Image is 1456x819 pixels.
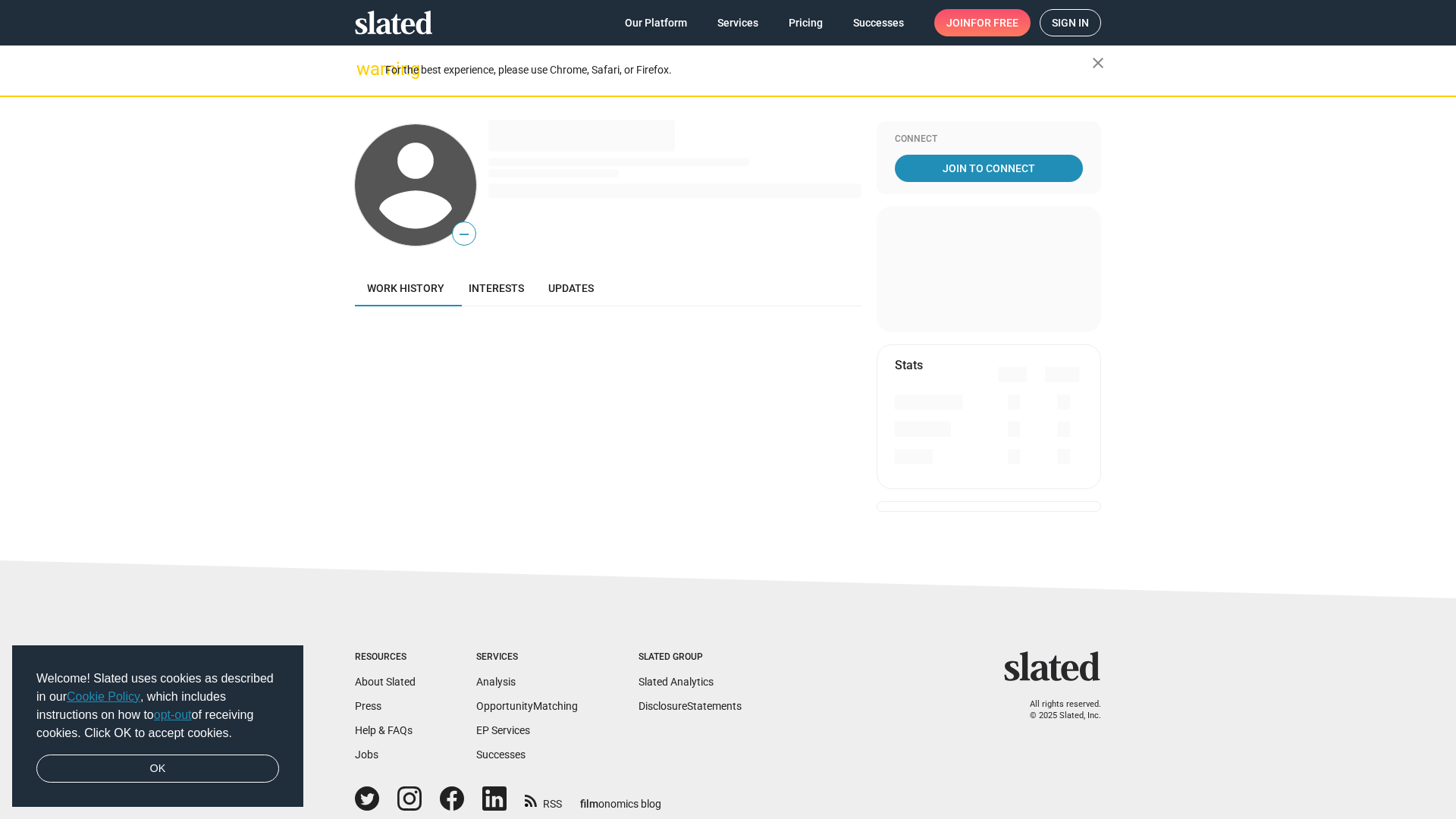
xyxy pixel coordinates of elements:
[367,282,444,294] span: Work history
[946,9,1018,36] span: Join
[777,9,835,36] a: Pricing
[717,9,758,36] span: Services
[457,270,536,306] a: Interests
[580,798,598,810] span: film
[841,9,916,36] a: Successes
[355,270,457,306] a: Work history
[476,724,530,736] a: EP Services
[1014,699,1101,721] p: All rights reserved. © 2025 Slated, Inc.
[476,651,578,664] div: Services
[525,788,562,811] a: RSS
[853,9,904,36] span: Successes
[548,282,594,294] span: Updates
[639,700,742,712] a: DisclosureStatements
[613,9,699,36] a: Our Platform
[934,9,1031,36] a: Joinfor free
[971,9,1018,36] span: for free
[476,748,526,761] a: Successes
[895,357,923,373] mat-card-title: Stats
[1040,9,1101,36] a: Sign in
[895,155,1083,182] a: Join To Connect
[36,670,279,742] span: Welcome! Slated uses cookies as described in our , which includes instructions on how to of recei...
[639,676,714,688] a: Slated Analytics
[476,676,516,688] a: Analysis
[154,708,192,721] a: opt-out
[355,724,413,736] a: Help & FAQs
[580,785,661,811] a: filmonomics blog
[898,155,1080,182] span: Join To Connect
[789,9,823,36] span: Pricing
[895,133,1083,146] div: Connect
[1052,10,1089,36] span: Sign in
[12,645,303,808] div: cookieconsent
[355,651,416,664] div: Resources
[1089,54,1107,72] mat-icon: close
[639,651,742,664] div: Slated Group
[469,282,524,294] span: Interests
[705,9,770,36] a: Services
[476,700,578,712] a: OpportunityMatching
[355,748,378,761] a: Jobs
[355,700,381,712] a: Press
[36,755,279,783] a: dismiss cookie message
[67,690,140,703] a: Cookie Policy
[355,676,416,688] a: About Slated
[536,270,606,306] a: Updates
[453,224,475,244] span: —
[356,60,375,78] mat-icon: warning
[385,60,1092,80] div: For the best experience, please use Chrome, Safari, or Firefox.
[625,9,687,36] span: Our Platform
